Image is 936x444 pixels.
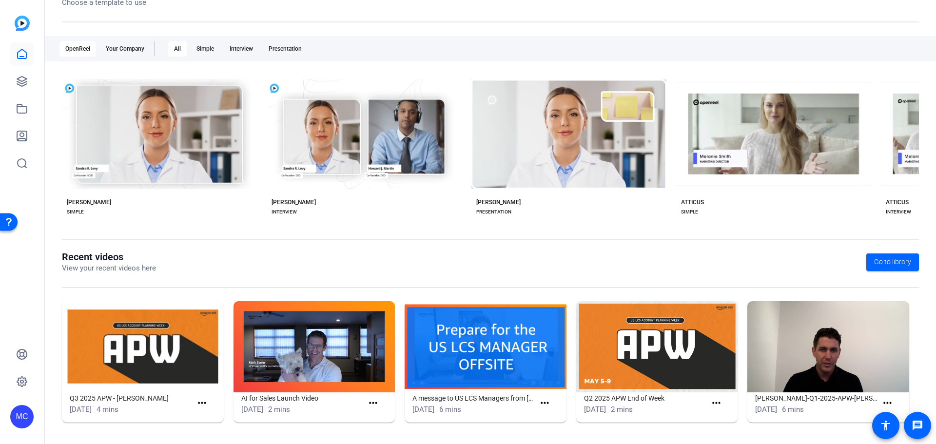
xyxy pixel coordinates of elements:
[881,397,894,409] mat-icon: more_horiz
[168,41,187,57] div: All
[241,392,364,404] h1: AI for Sales Launch Video
[367,397,379,409] mat-icon: more_horiz
[782,405,804,414] span: 6 mins
[15,16,30,31] img: blue-gradient.svg
[681,208,698,216] div: SIMPLE
[755,392,877,404] h1: [PERSON_NAME]-Q1-2025-APW-[PERSON_NAME]-Q1-2025-APW-[PERSON_NAME]-1739913939869-webcam
[611,405,633,414] span: 2 mins
[62,251,156,263] h1: Recent videos
[405,301,566,392] img: A message to US LCS Managers from Tanner Elton
[539,397,551,409] mat-icon: more_horiz
[755,405,777,414] span: [DATE]
[70,392,192,404] h1: Q3 2025 APW - [PERSON_NAME]
[476,198,521,206] div: [PERSON_NAME]
[196,397,208,409] mat-icon: more_horiz
[476,208,511,216] div: PRESENTATION
[681,198,704,206] div: ATTICUS
[880,420,892,431] mat-icon: accessibility
[584,392,706,404] h1: Q2 2025 APW End of Week
[97,405,118,414] span: 4 mins
[67,198,111,206] div: [PERSON_NAME]
[576,301,738,392] img: Q2 2025 APW End of Week
[439,405,461,414] span: 6 mins
[912,420,923,431] mat-icon: message
[268,405,290,414] span: 2 mins
[10,405,34,428] div: MC
[747,301,909,392] img: Tanner-Elton-Q1-2025-APW-Tanner-Elton-Q1-2025-APW-Tanner-Elton-1739913939869-webcam
[886,208,911,216] div: INTERVIEW
[191,41,220,57] div: Simple
[412,405,434,414] span: [DATE]
[584,405,606,414] span: [DATE]
[874,257,911,267] span: Go to library
[263,41,308,57] div: Presentation
[886,198,909,206] div: ATTICUS
[272,198,316,206] div: [PERSON_NAME]
[272,208,297,216] div: INTERVIEW
[70,405,92,414] span: [DATE]
[234,301,395,392] img: AI for Sales Launch Video
[67,208,84,216] div: SIMPLE
[224,41,259,57] div: Interview
[100,41,150,57] div: Your Company
[710,397,722,409] mat-icon: more_horiz
[59,41,96,57] div: OpenReel
[241,405,263,414] span: [DATE]
[412,392,535,404] h1: A message to US LCS Managers from [PERSON_NAME]
[62,263,156,274] p: View your recent videos here
[62,301,224,392] img: Q3 2025 APW - Tanner Elton
[866,253,919,271] a: Go to library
